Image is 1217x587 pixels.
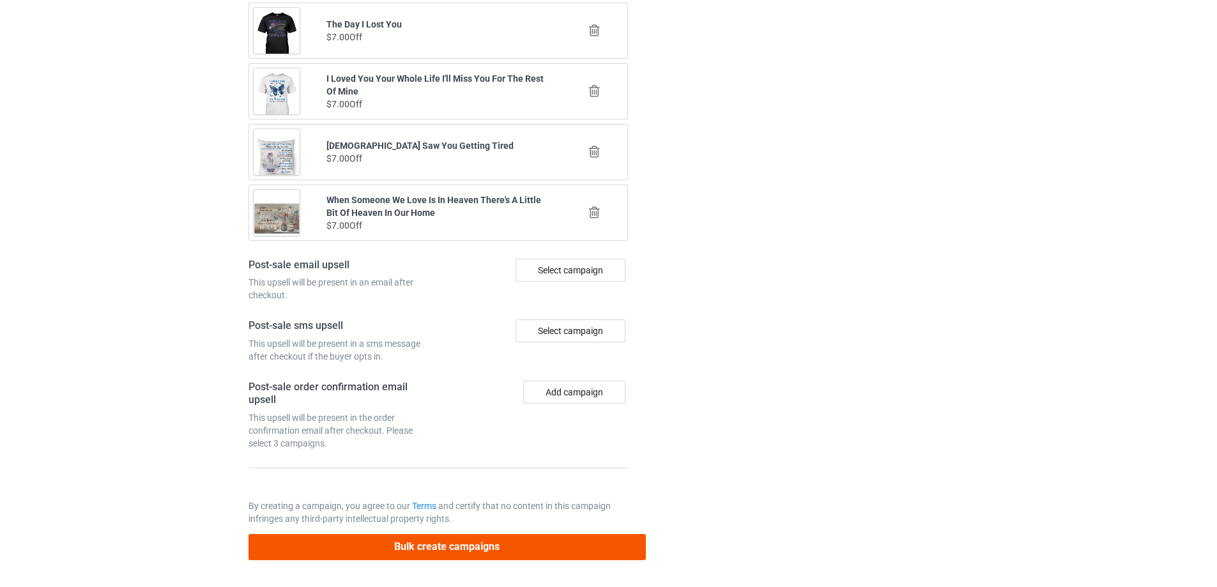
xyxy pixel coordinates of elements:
[516,319,625,342] div: Select campaign
[326,19,402,29] b: The Day I Lost You
[249,381,434,407] h4: Post-sale order confirmation email upsell
[249,534,646,560] button: Bulk create campaigns
[249,411,434,450] div: This upsell will be present in the order confirmation email after checkout. Please select 3 campa...
[249,499,628,525] p: By creating a campaign, you agree to our and certify that no content in this campaign infringes a...
[326,98,551,111] div: $7.00 Off
[326,152,551,165] div: $7.00 Off
[326,141,514,151] b: [DEMOGRAPHIC_DATA] Saw You Getting Tired
[326,73,544,96] b: I Loved You Your Whole Life I'll Miss You For The Rest Of Mine
[326,195,541,218] b: When Someone We Love Is In Heaven There's A Little Bit Of Heaven In Our Home
[326,219,551,232] div: $7.00 Off
[523,381,625,404] button: Add campaign
[516,259,625,282] div: Select campaign
[412,501,436,511] a: Terms
[326,31,551,43] div: $7.00 Off
[249,276,434,301] div: This upsell will be present in an email after checkout.
[249,259,434,272] h4: Post-sale email upsell
[249,337,434,363] div: This upsell will be present in a sms message after checkout if the buyer opts in.
[249,319,434,333] h4: Post-sale sms upsell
